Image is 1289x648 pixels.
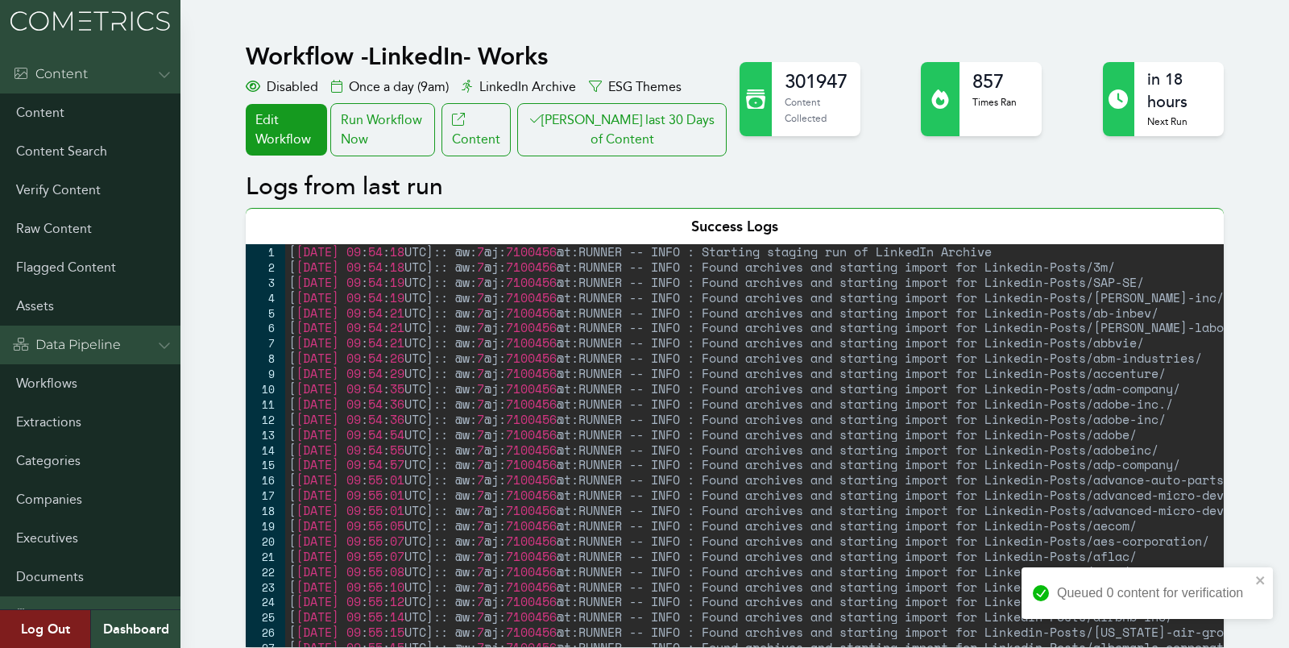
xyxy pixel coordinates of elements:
div: 26 [246,625,285,640]
div: 4 [246,290,285,305]
h2: Logs from last run [246,172,1223,201]
h2: 857 [972,69,1017,94]
h1: Workflow - LinkedIn- Works [246,42,730,71]
div: LinkedIn Archive [462,77,576,97]
div: 14 [246,442,285,458]
div: Data Pipeline [13,335,121,355]
p: Next Run [1147,114,1210,130]
div: 15 [246,457,285,472]
div: 13 [246,427,285,442]
div: 2 [246,260,285,275]
p: Content Collected [785,94,848,126]
div: Run Workflow Now [330,103,435,156]
div: 9 [246,366,285,381]
p: Times Ran [972,94,1017,110]
a: Content [441,103,511,156]
div: 24 [246,594,285,609]
div: 6 [246,320,285,335]
div: 18 [246,503,285,518]
div: 25 [246,609,285,625]
div: 5 [246,305,285,321]
button: close [1255,574,1266,587]
div: 1 [246,244,285,260]
div: 23 [246,579,285,595]
div: Content [13,64,88,84]
div: 19 [246,518,285,534]
div: Admin [13,606,79,625]
a: Edit Workflow [246,104,326,156]
div: ESG Themes [589,77,682,97]
div: 16 [246,472,285,488]
div: 20 [246,534,285,549]
a: Dashboard [90,610,180,648]
div: 3 [246,275,285,290]
div: 22 [246,564,285,579]
h2: 301947 [785,69,848,94]
div: 21 [246,549,285,564]
div: 7 [246,335,285,351]
div: 8 [246,351,285,366]
div: 17 [246,488,285,503]
div: 12 [246,412,285,427]
div: Disabled [246,77,318,97]
button: [PERSON_NAME] last 30 Days of Content [517,103,727,156]
div: Queued 0 content for verification [1057,584,1250,603]
h2: in 18 hours [1147,69,1210,114]
div: Once a day (9am) [331,77,449,97]
div: 11 [246,397,285,412]
div: 10 [246,381,285,397]
div: Success Logs [246,208,1223,244]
